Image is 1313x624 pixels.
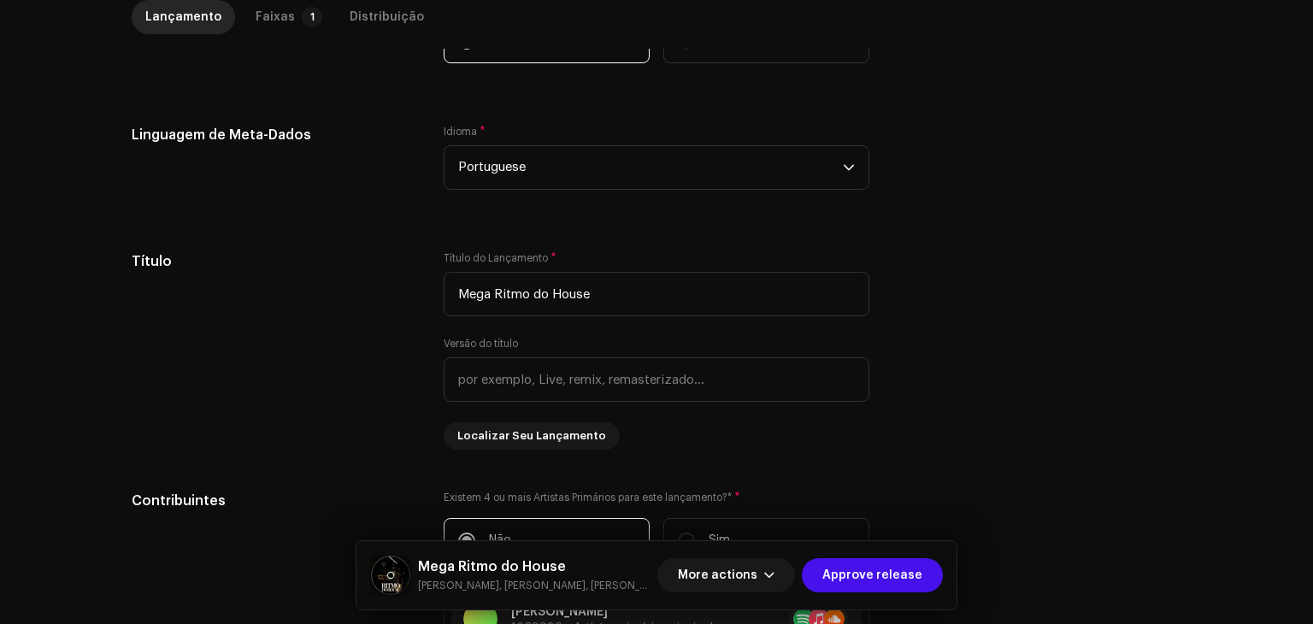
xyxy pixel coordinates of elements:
[132,491,416,511] h5: Contribuintes
[444,337,518,350] label: Versão do título
[709,532,730,550] p: Sim
[444,357,869,402] input: por exemplo, Live, remix, remasterizado...
[444,272,869,316] input: e.g. My Great Song
[843,146,855,189] div: dropdown trigger
[444,251,556,265] label: Título do Lançamento
[444,125,486,138] label: Idioma
[132,251,416,272] h5: Título
[444,491,869,504] label: Existem 4 ou mais Artistas Primários para este lançamento?*
[444,422,620,450] button: Localizar Seu Lançamento
[489,532,511,550] p: Não
[458,146,843,189] span: Portuguese
[132,125,416,145] h5: Linguagem de Meta-Dados
[457,419,606,453] span: Localizar Seu Lançamento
